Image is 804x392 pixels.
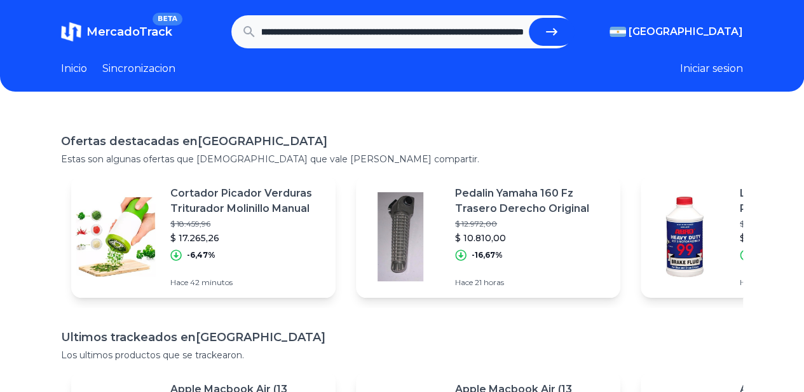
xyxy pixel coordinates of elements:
[61,22,81,42] img: MercadoTrack
[187,250,215,260] p: -6,47%
[629,24,743,39] span: [GEOGRAPHIC_DATA]
[356,176,620,298] a: Featured imagePedalin Yamaha 160 Fz Trasero Derecho Original$ 12.972,00$ 10.810,00-16,67%Hace 21 ...
[455,277,610,288] p: Hace 21 horas
[356,192,445,281] img: Featured image
[71,176,336,298] a: Featured imageCortador Picador Verduras Triturador Molinillo Manual$ 18.459,96$ 17.265,26-6,47%Ha...
[610,24,743,39] button: [GEOGRAPHIC_DATA]
[102,61,175,76] a: Sincronizacion
[61,22,172,42] a: MercadoTrackBETA
[455,219,610,229] p: $ 12.972,00
[170,277,325,288] p: Hace 42 minutos
[61,349,743,361] p: Los ultimos productos que se trackearon.
[170,219,325,229] p: $ 18.459,96
[170,232,325,244] p: $ 17.265,26
[455,232,610,244] p: $ 10.810,00
[641,192,730,281] img: Featured image
[61,61,87,76] a: Inicio
[71,192,160,281] img: Featured image
[610,27,626,37] img: Argentina
[455,186,610,216] p: Pedalin Yamaha 160 Fz Trasero Derecho Original
[61,132,743,150] h1: Ofertas destacadas en [GEOGRAPHIC_DATA]
[61,328,743,346] h1: Ultimos trackeados en [GEOGRAPHIC_DATA]
[472,250,503,260] p: -16,67%
[680,61,743,76] button: Iniciar sesion
[153,13,182,25] span: BETA
[61,153,743,165] p: Estas son algunas ofertas que [DEMOGRAPHIC_DATA] que vale [PERSON_NAME] compartir.
[86,25,172,39] span: MercadoTrack
[170,186,325,216] p: Cortador Picador Verduras Triturador Molinillo Manual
